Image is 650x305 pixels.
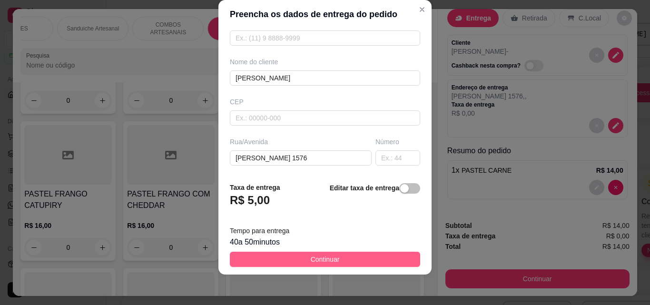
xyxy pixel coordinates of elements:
div: Nome do cliente [230,57,420,67]
button: Continuar [230,252,420,267]
input: Ex.: João da Silva [230,70,420,86]
input: Ex.: (11) 9 8888-9999 [230,30,420,46]
div: 40 a 50 minutos [230,236,420,248]
h3: R$ 5,00 [230,193,270,208]
span: Tempo para entrega [230,227,289,235]
input: Ex.: 00000-000 [230,110,420,126]
span: Continuar [311,254,340,265]
div: Número [375,137,420,147]
strong: Taxa de entrega [230,184,280,191]
button: Close [414,2,430,17]
input: Ex.: 44 [375,150,420,166]
div: Rua/Avenida [230,137,372,147]
div: CEP [230,97,420,107]
strong: Editar taxa de entrega [330,184,399,192]
input: Ex.: Rua Oscar Freire [230,150,372,166]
